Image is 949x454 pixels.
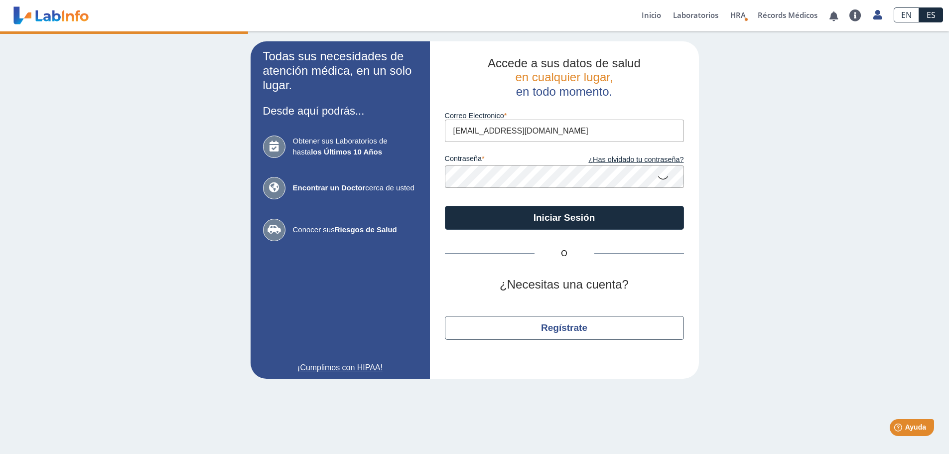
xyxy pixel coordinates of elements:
button: Iniciar Sesión [445,206,684,230]
iframe: Help widget launcher [860,415,938,443]
span: Obtener sus Laboratorios de hasta [293,136,417,158]
button: Regístrate [445,316,684,340]
b: Encontrar un Doctor [293,183,366,192]
span: cerca de usted [293,182,417,194]
h3: Desde aquí podrás... [263,105,417,117]
a: EN [894,7,919,22]
h2: ¿Necesitas una cuenta? [445,278,684,292]
span: Conocer sus [293,224,417,236]
span: Accede a sus datos de salud [488,56,641,70]
label: contraseña [445,154,564,165]
b: los Últimos 10 Años [311,148,382,156]
label: Correo Electronico [445,112,684,120]
span: HRA [730,10,746,20]
b: Riesgos de Salud [335,225,397,234]
span: O [535,248,594,260]
a: ¿Has olvidado tu contraseña? [564,154,684,165]
h2: Todas sus necesidades de atención médica, en un solo lugar. [263,49,417,92]
span: en cualquier lugar, [515,70,613,84]
a: ES [919,7,943,22]
span: en todo momento. [516,85,612,98]
a: ¡Cumplimos con HIPAA! [263,362,417,374]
